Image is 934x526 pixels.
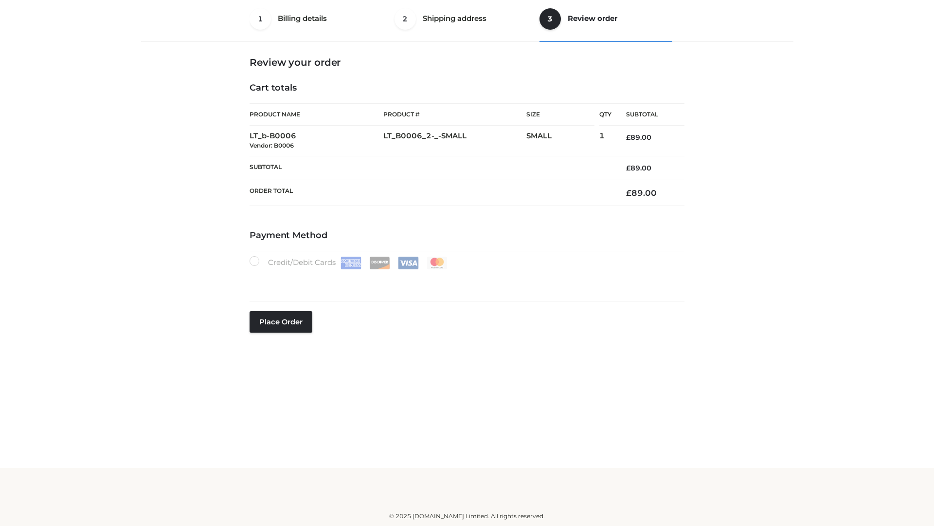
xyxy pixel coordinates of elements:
[341,257,361,269] img: Amex
[611,104,684,126] th: Subtotal
[250,230,684,241] h4: Payment Method
[250,83,684,94] h4: Cart totals
[626,133,630,142] span: £
[626,133,651,142] bdi: 89.00
[526,126,599,156] td: SMALL
[626,164,630,172] span: £
[250,56,684,68] h3: Review your order
[626,188,631,198] span: £
[250,126,383,156] td: LT_b-B0006
[250,142,294,149] small: Vendor: B0006
[398,257,419,269] img: Visa
[626,188,657,198] bdi: 89.00
[383,103,526,126] th: Product #
[255,274,679,284] iframe: Secure card payment input frame
[599,103,611,126] th: Qty
[526,104,594,126] th: Size
[250,311,312,333] button: Place order
[144,511,790,521] div: © 2025 [DOMAIN_NAME] Limited. All rights reserved.
[369,257,390,269] img: Discover
[599,126,611,156] td: 1
[250,156,611,180] th: Subtotal
[250,103,383,126] th: Product Name
[626,164,651,172] bdi: 89.00
[250,180,611,206] th: Order Total
[250,256,449,269] label: Credit/Debit Cards
[427,257,448,269] img: Mastercard
[383,126,526,156] td: LT_B0006_2-_-SMALL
